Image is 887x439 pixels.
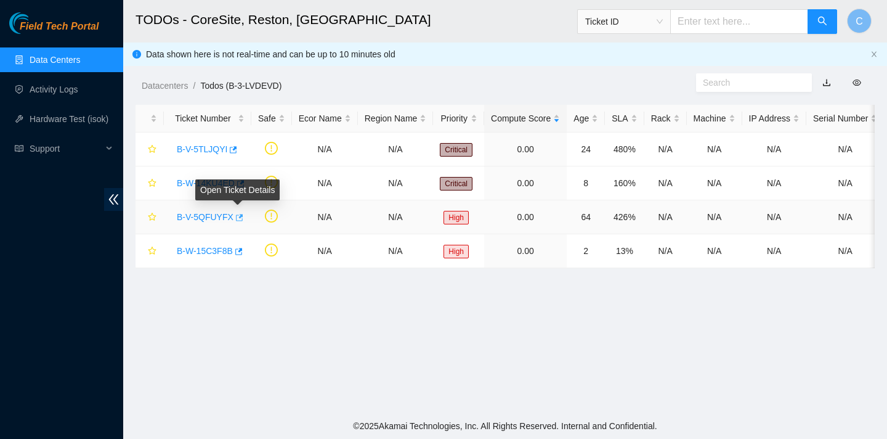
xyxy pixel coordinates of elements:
a: B-W-15C3F8B [177,246,233,256]
button: star [142,241,157,261]
td: 0.00 [484,234,567,268]
td: 0.00 [484,133,567,166]
a: Todos (B-3-LVDEVD) [200,81,281,91]
div: Open Ticket Details [195,179,280,200]
td: 13% [605,234,644,268]
td: N/A [687,133,742,166]
button: search [808,9,837,34]
td: N/A [644,200,687,234]
span: read [15,144,23,153]
td: N/A [742,166,806,200]
td: N/A [292,166,358,200]
td: 0.00 [484,166,567,200]
span: Critical [440,143,472,157]
button: star [142,139,157,159]
td: 160% [605,166,644,200]
button: download [813,73,840,92]
td: N/A [358,200,434,234]
a: B-V-5TLJQYI [177,144,227,154]
span: star [148,213,156,223]
span: double-left [104,188,123,211]
td: N/A [644,234,687,268]
span: search [817,16,827,28]
td: 8 [567,166,605,200]
td: 0.00 [484,200,567,234]
span: Ticket ID [585,12,663,31]
span: Critical [440,177,472,191]
td: N/A [742,234,806,268]
td: N/A [806,166,884,200]
td: N/A [644,133,687,166]
td: N/A [687,234,742,268]
a: download [822,78,831,88]
td: 2 [567,234,605,268]
a: Datacenters [142,81,188,91]
footer: © 2025 Akamai Technologies, Inc. All Rights Reserved. Internal and Confidential. [123,413,887,439]
td: N/A [687,166,742,200]
span: exclamation-circle [265,142,278,155]
a: Akamai TechnologiesField Tech Portal [9,22,99,38]
button: star [142,207,157,227]
span: exclamation-circle [265,176,278,189]
td: N/A [687,200,742,234]
td: N/A [358,133,434,166]
td: N/A [806,133,884,166]
a: Hardware Test (isok) [30,114,108,124]
span: close [870,51,878,58]
input: Enter text here... [670,9,808,34]
td: N/A [358,234,434,268]
a: Data Centers [30,55,80,65]
td: N/A [806,200,884,234]
td: N/A [742,200,806,234]
span: eye [853,78,861,87]
td: 64 [567,200,605,234]
button: star [142,173,157,193]
span: star [148,179,156,189]
span: High [443,245,469,258]
a: B-V-5QFUYFX [177,212,233,222]
button: C [847,9,872,33]
td: N/A [358,166,434,200]
td: 24 [567,133,605,166]
a: Activity Logs [30,84,78,94]
span: Support [30,136,102,161]
a: B-W-14KU4ED [177,178,235,188]
img: Akamai Technologies [9,12,62,34]
td: 426% [605,200,644,234]
button: close [870,51,878,59]
span: Field Tech Portal [20,21,99,33]
span: exclamation-circle [265,244,278,256]
td: N/A [742,133,806,166]
span: star [148,145,156,155]
span: / [193,81,195,91]
td: N/A [292,200,358,234]
span: C [856,14,863,29]
td: 480% [605,133,644,166]
input: Search [703,76,795,89]
td: N/A [806,234,884,268]
td: N/A [292,234,358,268]
td: N/A [644,166,687,200]
span: star [148,247,156,256]
span: High [443,211,469,224]
span: exclamation-circle [265,210,278,223]
td: N/A [292,133,358,166]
